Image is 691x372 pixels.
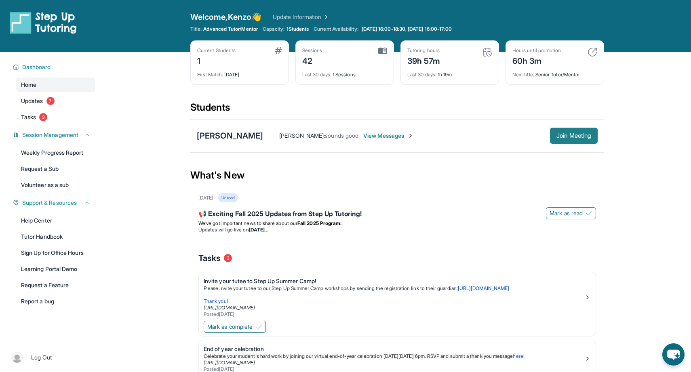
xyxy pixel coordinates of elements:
img: card [588,47,597,57]
strong: [DATE] [249,227,268,233]
img: Mark as read [586,210,592,216]
span: Log Out [31,353,52,361]
div: [PERSON_NAME] [197,130,263,141]
img: Chevron-Right [407,132,414,139]
p: Please invite your tutee to our Step Up Summer Camp workshops by sending the registration link to... [204,285,584,292]
div: [DATE] [198,195,213,201]
img: card [482,47,492,57]
a: [DATE] 16:00-18:30, [DATE] 16:00-17:00 [360,26,454,32]
span: Dashboard [22,63,51,71]
img: card [275,47,282,54]
span: Tasks [21,113,36,121]
div: End of year celebration [204,345,584,353]
span: Tasks [198,252,221,264]
span: Welcome, Kenzo 👋 [190,11,261,23]
span: Thank you! [204,298,228,304]
span: [DATE] 16:00-18:30, [DATE] 16:00-17:00 [362,26,452,32]
a: Invite your tutee to Step Up Summer Camp!Please invite your tutee to our Step Up Summer Camp work... [199,272,596,319]
div: What's New [190,158,604,193]
span: 7 [46,97,55,105]
a: Tasks3 [16,110,95,124]
a: here [513,353,523,359]
span: We’ve got important news to share about our [198,220,297,226]
div: 1h 19m [407,67,492,78]
div: Current Students [197,47,236,54]
a: Volunteer as a sub [16,178,95,192]
div: Unread [218,193,238,202]
a: [URL][DOMAIN_NAME] [204,305,255,311]
div: 1 [197,54,236,67]
span: Next title : [512,71,534,78]
div: 39h 57m [407,54,440,67]
div: Hours until promotion [512,47,561,54]
span: Celebrate your student's hard work by joining our virtual end-of-year celebration [DATE][DATE] 6p... [204,353,513,359]
span: Home [21,81,36,89]
a: Home [16,78,95,92]
strong: Fall 2025 Program: [297,220,341,226]
span: Join Meeting [556,133,591,138]
span: 3 [39,113,47,121]
span: | [26,353,28,362]
span: Session Management [22,131,78,139]
a: Updates7 [16,94,95,108]
div: [DATE] [197,67,282,78]
p: ! [204,353,584,359]
a: Tutor Handbook [16,229,95,244]
button: Support & Resources [19,199,91,207]
span: Last 30 days : [407,71,436,78]
button: Dashboard [19,63,91,71]
img: card [378,47,387,55]
img: Mark as complete [256,324,262,330]
div: 42 [302,54,322,67]
span: Capacity: [263,26,285,32]
li: Updates will go live on [198,227,596,233]
span: 1 Students [287,26,309,32]
a: [URL][DOMAIN_NAME] [458,285,509,291]
div: Posted [DATE] [204,311,584,317]
button: Mark as read [546,207,596,219]
a: Request a Sub [16,162,95,176]
button: chat-button [662,343,685,366]
img: logo [10,11,77,34]
span: Support & Resources [22,199,77,207]
span: Last 30 days : [302,71,331,78]
a: [URL][DOMAIN_NAME] [204,359,255,366]
a: Learning Portal Demo [16,262,95,276]
img: Chevron Right [321,13,329,21]
span: Mark as complete [207,323,253,331]
span: Advanced Tutor/Mentor [203,26,257,32]
button: Join Meeting [550,128,598,144]
span: Title: [190,26,202,32]
div: Tutoring hours [407,47,440,54]
div: 1 Sessions [302,67,387,78]
span: 3 [224,254,232,262]
span: sounds good [325,132,358,139]
button: Session Management [19,131,91,139]
div: 📢 Exciting Fall 2025 Updates from Step Up Tutoring! [198,209,596,220]
span: Mark as read [550,209,583,217]
span: Updates [21,97,43,105]
a: Request a Feature [16,278,95,292]
a: Help Center [16,213,95,228]
div: Senior Tutor/Mentor [512,67,597,78]
div: Sessions [302,47,322,54]
div: Students [190,101,604,119]
span: Current Availability: [314,26,358,32]
a: Sign Up for Office Hours [16,246,95,260]
span: First Match : [197,71,223,78]
img: user-img [11,352,23,363]
span: View Messages [363,132,414,140]
a: |Log Out [8,349,95,366]
div: Invite your tutee to Step Up Summer Camp! [204,277,584,285]
div: 60h 3m [512,54,561,67]
button: Mark as complete [204,321,266,333]
a: Weekly Progress Report [16,145,95,160]
a: Update Information [273,13,329,21]
span: [PERSON_NAME] : [279,132,325,139]
a: Report a bug [16,294,95,309]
